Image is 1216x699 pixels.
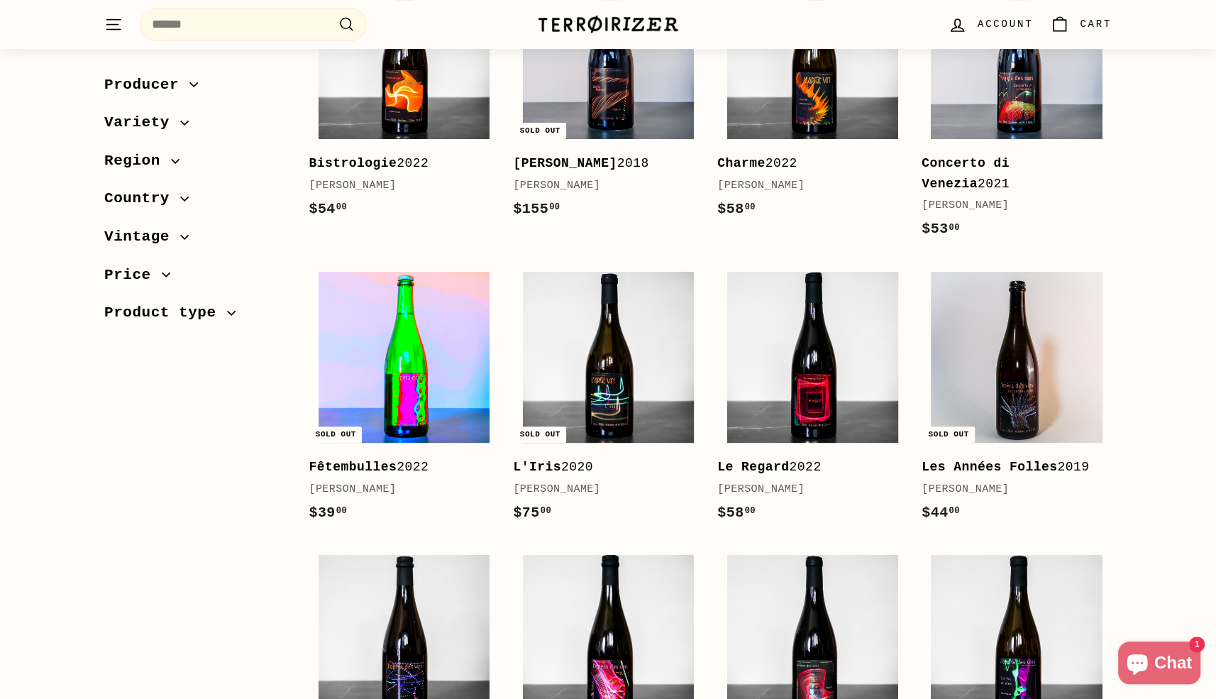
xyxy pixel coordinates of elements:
[949,223,959,233] sup: 00
[717,457,893,478] div: 2022
[309,262,499,538] a: Sold out Fêtembulles2022[PERSON_NAME]
[717,201,756,217] span: $58
[513,460,561,474] b: L'Iris
[336,202,347,212] sup: 00
[104,263,162,287] span: Price
[336,506,347,516] sup: 00
[513,457,689,478] div: 2020
[104,221,286,260] button: Vintage
[717,153,893,174] div: 2022
[309,457,485,478] div: 2022
[922,460,1057,474] b: Les Années Folles
[104,260,286,298] button: Price
[513,481,689,498] div: [PERSON_NAME]
[717,262,907,538] a: Le Regard2022[PERSON_NAME]
[717,460,789,474] b: Le Regard
[309,481,485,498] div: [PERSON_NAME]
[104,70,286,108] button: Producer
[717,177,893,194] div: [PERSON_NAME]
[513,156,617,170] b: [PERSON_NAME]
[104,302,227,326] span: Product type
[922,197,1098,214] div: [PERSON_NAME]
[104,73,189,97] span: Producer
[513,505,551,521] span: $75
[1080,16,1112,32] span: Cart
[949,506,959,516] sup: 00
[922,505,960,521] span: $44
[104,108,286,146] button: Variety
[513,153,689,174] div: 2018
[922,457,1098,478] div: 2019
[104,184,286,222] button: Country
[104,111,180,136] span: Variety
[922,481,1098,498] div: [PERSON_NAME]
[922,426,974,443] div: Sold out
[549,202,560,212] sup: 00
[717,505,756,521] span: $58
[309,505,347,521] span: $39
[514,426,566,443] div: Sold out
[1041,4,1120,45] a: Cart
[104,149,171,173] span: Region
[717,156,765,170] b: Charme
[939,4,1041,45] a: Account
[513,177,689,194] div: [PERSON_NAME]
[922,156,1010,191] b: Concerto di Venezia
[513,262,703,538] a: Sold out L'Iris2020[PERSON_NAME]
[745,202,756,212] sup: 00
[104,298,286,336] button: Product type
[309,156,397,170] b: Bistrologie
[717,481,893,498] div: [PERSON_NAME]
[513,201,560,217] span: $155
[922,262,1112,538] a: Sold out Les Années Folles2019[PERSON_NAME]
[1114,642,1205,688] inbox-online-store-chat: Shopify online store chat
[922,221,960,237] span: $53
[541,506,551,516] sup: 00
[309,153,485,174] div: 2022
[309,201,347,217] span: $54
[104,225,180,249] span: Vintage
[104,187,180,211] span: Country
[922,153,1098,194] div: 2021
[310,426,362,443] div: Sold out
[978,16,1033,32] span: Account
[514,123,566,139] div: Sold out
[309,460,397,474] b: Fêtembulles
[745,506,756,516] sup: 00
[309,177,485,194] div: [PERSON_NAME]
[104,145,286,184] button: Region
